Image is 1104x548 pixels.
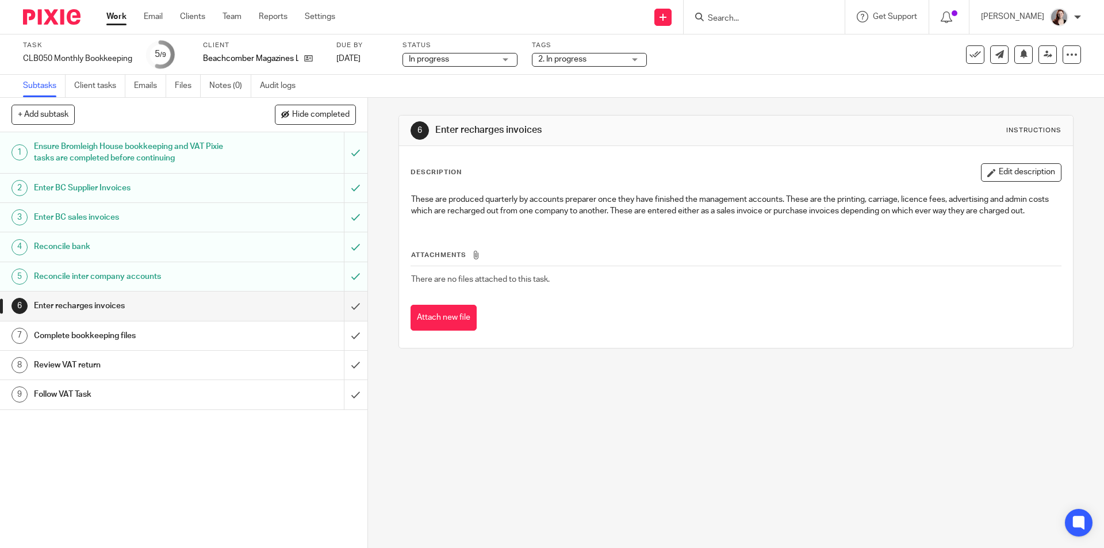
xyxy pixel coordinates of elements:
[23,41,132,50] label: Task
[411,252,466,258] span: Attachments
[23,9,80,25] img: Pixie
[292,110,350,120] span: Hide completed
[134,75,166,97] a: Emails
[11,357,28,373] div: 8
[260,75,304,97] a: Audit logs
[411,275,550,283] span: There are no files attached to this task.
[34,179,233,197] h1: Enter BC Supplier Invoices
[532,41,647,50] label: Tags
[411,121,429,140] div: 6
[305,11,335,22] a: Settings
[11,144,28,160] div: 1
[336,55,361,63] span: [DATE]
[34,138,233,167] h1: Ensure Bromleigh House bookkeeping and VAT Pixie tasks are completed before continuing
[411,305,477,331] button: Attach new file
[34,209,233,226] h1: Enter BC sales invoices
[1006,126,1061,135] div: Instructions
[538,55,586,63] span: 2. In progress
[106,11,126,22] a: Work
[74,75,125,97] a: Client tasks
[34,297,233,315] h1: Enter recharges invoices
[160,52,166,58] small: /9
[34,268,233,285] h1: Reconcile inter company accounts
[223,11,241,22] a: Team
[175,75,201,97] a: Files
[336,41,388,50] label: Due by
[11,269,28,285] div: 5
[11,209,28,225] div: 3
[209,75,251,97] a: Notes (0)
[981,11,1044,22] p: [PERSON_NAME]
[11,105,75,124] button: + Add subtask
[34,327,233,344] h1: Complete bookkeeping files
[1050,8,1068,26] img: High%20Res%20Andrew%20Price%20Accountants%20_Poppy%20Jakes%20Photography-3%20-%20Copy.jpg
[34,357,233,374] h1: Review VAT return
[411,194,1060,217] p: These are produced quarterly by accounts preparer once they have finished the management accounts...
[34,386,233,403] h1: Follow VAT Task
[23,75,66,97] a: Subtasks
[981,163,1061,182] button: Edit description
[873,13,917,21] span: Get Support
[11,239,28,255] div: 4
[259,11,287,22] a: Reports
[435,124,761,136] h1: Enter recharges invoices
[707,14,810,24] input: Search
[11,180,28,196] div: 2
[34,238,233,255] h1: Reconcile bank
[402,41,517,50] label: Status
[411,168,462,177] p: Description
[23,53,132,64] div: CLB050 Monthly Bookkeeping
[203,53,298,64] p: Beachcomber Magazines Ltd
[180,11,205,22] a: Clients
[11,386,28,403] div: 9
[203,41,322,50] label: Client
[275,105,356,124] button: Hide completed
[11,328,28,344] div: 7
[144,11,163,22] a: Email
[409,55,449,63] span: In progress
[11,298,28,314] div: 6
[155,48,166,61] div: 5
